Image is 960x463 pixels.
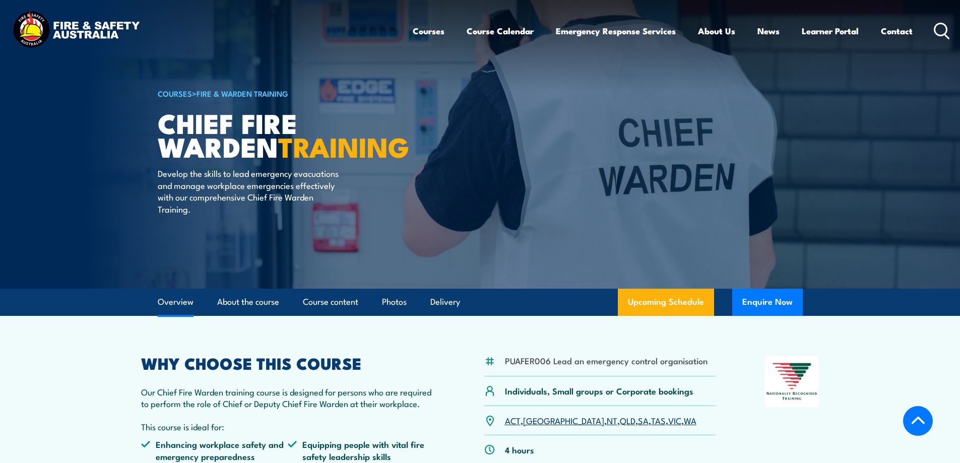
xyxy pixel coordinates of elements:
[881,18,913,44] a: Contact
[141,421,435,432] p: This course is ideal for:
[638,414,649,426] a: SA
[698,18,735,44] a: About Us
[158,111,407,158] h1: Chief Fire Warden
[158,88,192,99] a: COURSES
[607,414,617,426] a: NT
[413,18,444,44] a: Courses
[217,289,279,315] a: About the course
[197,88,288,99] a: Fire & Warden Training
[668,414,681,426] a: VIC
[684,414,696,426] a: WA
[620,414,635,426] a: QLD
[505,444,534,455] p: 4 hours
[467,18,534,44] a: Course Calendar
[158,167,342,215] p: Develop the skills to lead emergency evacuations and manage workplace emergencies effectively wit...
[505,415,696,426] p: , , , , , , ,
[141,356,435,370] h2: WHY CHOOSE THIS COURSE
[158,289,194,315] a: Overview
[141,386,435,410] p: Our Chief Fire Warden training course is designed for persons who are required to perform the rol...
[802,18,859,44] a: Learner Portal
[303,289,358,315] a: Course content
[651,414,666,426] a: TAS
[732,289,803,316] button: Enquire Now
[757,18,780,44] a: News
[618,289,714,316] a: Upcoming Schedule
[765,356,819,407] img: Nationally Recognised Training logo.
[430,289,460,315] a: Delivery
[288,438,435,462] li: Equipping people with vital fire safety leadership skills
[278,125,409,167] strong: TRAINING
[158,87,407,99] h6: >
[505,414,521,426] a: ACT
[382,289,407,315] a: Photos
[556,18,676,44] a: Emergency Response Services
[141,438,288,462] li: Enhancing workplace safety and emergency preparedness
[523,414,604,426] a: [GEOGRAPHIC_DATA]
[505,385,693,396] p: Individuals, Small groups or Corporate bookings
[505,355,708,366] li: PUAFER006 Lead an emergency control organisation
